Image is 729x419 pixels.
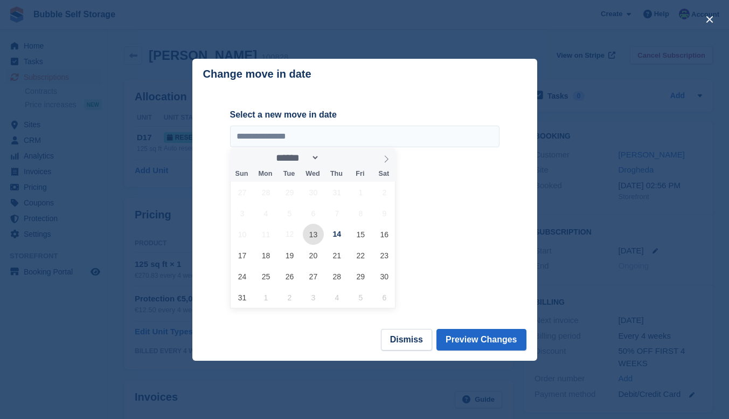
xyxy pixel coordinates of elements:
span: Tue [277,170,301,177]
span: August 15, 2025 [350,224,371,245]
span: August 21, 2025 [327,245,348,266]
span: August 14, 2025 [327,224,348,245]
span: Sat [372,170,395,177]
span: August 8, 2025 [350,203,371,224]
span: August 10, 2025 [232,224,253,245]
span: July 31, 2025 [327,182,348,203]
span: July 27, 2025 [232,182,253,203]
span: July 28, 2025 [255,182,276,203]
span: September 4, 2025 [327,287,348,308]
span: August 18, 2025 [255,245,276,266]
span: August 27, 2025 [303,266,324,287]
span: August 3, 2025 [232,203,253,224]
span: August 29, 2025 [350,266,371,287]
span: August 2, 2025 [374,182,395,203]
span: August 17, 2025 [232,245,253,266]
input: Year [320,152,353,163]
span: July 29, 2025 [279,182,300,203]
button: Dismiss [381,329,432,351]
span: Sun [230,170,254,177]
span: August 16, 2025 [374,224,395,245]
p: Change move in date [203,68,311,80]
span: August 31, 2025 [232,287,253,308]
span: August 24, 2025 [232,266,253,287]
span: Wed [301,170,324,177]
span: August 30, 2025 [374,266,395,287]
span: September 6, 2025 [374,287,395,308]
span: August 7, 2025 [327,203,348,224]
span: August 23, 2025 [374,245,395,266]
span: September 2, 2025 [279,287,300,308]
span: August 4, 2025 [255,203,276,224]
span: September 1, 2025 [255,287,276,308]
span: August 1, 2025 [350,182,371,203]
span: July 30, 2025 [303,182,324,203]
span: Fri [348,170,372,177]
span: Mon [253,170,277,177]
span: August 12, 2025 [279,224,300,245]
span: August 5, 2025 [279,203,300,224]
button: close [701,11,718,28]
span: August 25, 2025 [255,266,276,287]
span: August 9, 2025 [374,203,395,224]
span: August 20, 2025 [303,245,324,266]
span: August 13, 2025 [303,224,324,245]
span: September 3, 2025 [303,287,324,308]
span: August 28, 2025 [327,266,348,287]
span: Thu [324,170,348,177]
label: Select a new move in date [230,108,499,121]
span: August 19, 2025 [279,245,300,266]
span: September 5, 2025 [350,287,371,308]
select: Month [272,152,320,163]
button: Preview Changes [436,329,526,351]
span: August 26, 2025 [279,266,300,287]
span: August 6, 2025 [303,203,324,224]
span: August 11, 2025 [255,224,276,245]
span: August 22, 2025 [350,245,371,266]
